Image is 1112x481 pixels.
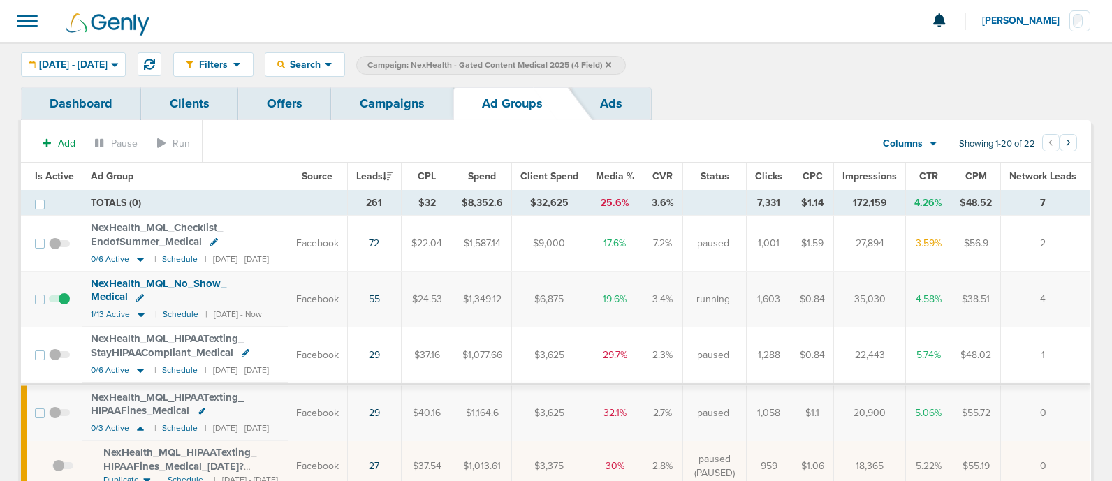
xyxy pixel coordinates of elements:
td: $3,625 [511,327,587,383]
td: 2.3% [643,327,682,383]
td: 1,058 [747,384,791,441]
span: Media % [596,170,634,182]
td: 2 [1001,216,1091,272]
span: NexHealth_ MQL_ HIPAATexting_ StayHIPAACompliant_ Medical [91,332,244,359]
span: Spend [468,170,496,182]
small: Schedule [162,423,198,434]
span: [PERSON_NAME] [982,16,1069,26]
span: paused [697,348,729,362]
a: Ad Groups [453,87,571,120]
td: 3.4% [643,272,682,327]
td: 5.06% [906,384,951,441]
small: Schedule [162,365,198,376]
td: Facebook [288,384,348,441]
td: $40.16 [401,384,453,441]
td: $32,625 [511,191,587,216]
span: Showing 1-20 of 22 [959,138,1035,150]
span: Campaign: NexHealth - Gated Content Medical 2025 (4 Field) [367,59,611,71]
img: Genly [66,13,149,36]
td: $56.9 [951,216,1001,272]
td: 2.7% [643,384,682,441]
small: | [DATE] - Now [205,309,262,320]
td: $1,587.14 [453,216,511,272]
td: 29.7% [587,327,643,383]
td: 7 [1001,191,1091,216]
td: $0.84 [791,272,834,327]
span: [DATE] - [DATE] [39,60,108,70]
span: paused [697,237,729,251]
td: 4.58% [906,272,951,327]
small: Schedule [162,254,198,265]
td: $24.53 [401,272,453,327]
td: 20,900 [834,384,906,441]
td: 4.26% [906,191,951,216]
span: Columns [883,137,923,151]
a: Campaigns [331,87,453,120]
td: $1.14 [791,191,834,216]
span: Clicks [755,170,782,182]
span: CTR [919,170,938,182]
button: Add [35,133,83,154]
td: $55.72 [951,384,1001,441]
a: Offers [238,87,331,120]
span: Leads [356,170,393,182]
td: 17.6% [587,216,643,272]
td: 35,030 [834,272,906,327]
td: $22.04 [401,216,453,272]
td: 1 [1001,327,1091,383]
td: $32 [401,191,453,216]
span: 0/3 Active [91,423,129,434]
span: Network Leads [1009,170,1076,182]
span: Status [701,170,729,182]
td: 22,443 [834,327,906,383]
td: $1.1 [791,384,834,441]
td: Facebook [288,216,348,272]
span: 1/13 Active [91,309,130,320]
button: Go to next page [1060,134,1077,151]
td: $0.84 [791,327,834,383]
td: TOTALS (0) [82,191,347,216]
span: 0/6 Active [91,254,129,265]
small: | [154,423,155,434]
span: CPC [803,170,823,182]
td: 19.6% [587,272,643,327]
td: 7,331 [747,191,791,216]
td: $48.02 [951,327,1001,383]
small: | [155,309,156,320]
span: CPM [965,170,987,182]
td: $1,077.66 [453,327,511,383]
small: Schedule [163,309,198,320]
td: $1,349.12 [453,272,511,327]
span: CVR [652,170,673,182]
span: CPL [418,170,436,182]
span: Search [285,59,325,71]
span: Ad Group [91,170,133,182]
span: NexHealth_ MQL_ HIPAATexting_ HIPAAFines_ Medical [91,391,244,417]
a: Ads [571,87,651,120]
a: 29 [369,349,380,361]
td: Facebook [288,327,348,383]
td: 0 [1001,384,1091,441]
td: 172,159 [834,191,906,216]
small: | [DATE] - [DATE] [205,365,269,376]
a: Dashboard [21,87,141,120]
a: Clients [141,87,238,120]
td: 32.1% [587,384,643,441]
small: | [DATE] - [DATE] [205,254,269,265]
td: 27,894 [834,216,906,272]
td: $37.16 [401,327,453,383]
td: $8,352.6 [453,191,511,216]
span: Source [302,170,332,182]
span: paused [697,406,729,420]
ul: Pagination [1042,136,1077,153]
td: $3,625 [511,384,587,441]
a: 27 [369,460,379,472]
span: 0/6 Active [91,365,129,376]
td: 4 [1001,272,1091,327]
td: $6,875 [511,272,587,327]
td: $9,000 [511,216,587,272]
small: | [154,365,155,376]
span: running [696,293,730,306]
span: NexHealth_ MQL_ No_ Show_ Medical [91,277,226,304]
td: $1.59 [791,216,834,272]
